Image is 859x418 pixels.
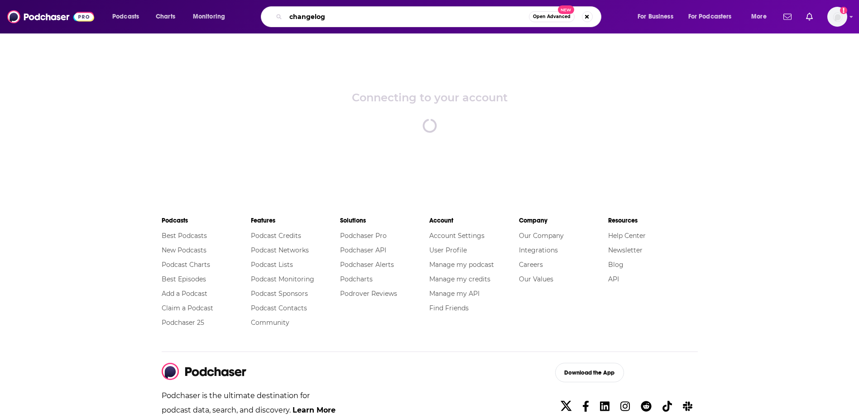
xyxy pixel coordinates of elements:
a: Best Podcasts [162,232,207,240]
button: open menu [187,9,237,24]
a: User Profile [429,246,467,254]
a: Manage my credits [429,275,490,283]
a: Add a Podcast [162,290,207,298]
a: Podcast Monitoring [251,275,314,283]
button: open menu [631,9,685,24]
a: Charts [150,9,181,24]
span: New [558,5,574,14]
a: Podchaser Pro [340,232,387,240]
button: open menu [682,9,745,24]
svg: Add a profile image [840,7,847,14]
a: Community [251,318,289,327]
span: For Business [638,10,673,23]
img: Podchaser - Follow, Share and Rate Podcasts [7,8,94,25]
a: Careers [519,261,543,269]
a: TikTok [659,396,676,417]
span: For Podcasters [688,10,732,23]
span: Monitoring [193,10,225,23]
a: Our Values [519,275,553,283]
input: Search podcasts, credits, & more... [286,9,529,24]
a: Instagram [617,396,633,417]
a: Manage my podcast [429,261,494,269]
a: Podcast Contacts [251,304,307,312]
span: More [751,10,767,23]
span: Open Advanced [533,14,571,19]
button: open menu [745,9,778,24]
button: open menu [106,9,151,24]
a: X/Twitter [557,396,575,417]
a: Show notifications dropdown [802,9,816,24]
li: Podcasts [162,213,251,228]
a: Podcast Charts [162,261,210,269]
span: Logged in as WE_Broadcast1 [827,7,847,27]
a: Podchaser 25 [162,318,204,327]
a: Account Settings [429,232,485,240]
a: Help Center [608,232,646,240]
a: Claim a Podcast [162,304,213,312]
div: Connecting to your account [352,91,508,104]
li: Account [429,213,518,228]
a: Best Episodes [162,275,206,283]
a: Podrover Reviews [340,290,397,298]
span: Podcasts [112,10,139,23]
a: Podcast Networks [251,246,309,254]
a: Our Company [519,232,564,240]
li: Solutions [340,213,429,228]
li: Resources [608,213,697,228]
a: Linkedin [596,396,613,417]
a: Blog [608,261,624,269]
a: Newsletter [608,246,643,254]
a: Reddit [637,396,655,417]
a: Podcharts [340,275,373,283]
a: Slack [679,396,696,417]
a: Manage my API [429,290,480,298]
a: Podcast Sponsors [251,290,308,298]
button: Download the App [555,363,624,382]
li: Features [251,213,340,228]
img: Podchaser - Follow, Share and Rate Podcasts [162,363,247,380]
a: Learn More [293,406,336,414]
a: Find Friends [429,304,469,312]
div: Search podcasts, credits, & more... [269,6,610,27]
li: Company [519,213,608,228]
a: Podchaser Alerts [340,261,394,269]
a: Integrations [519,246,558,254]
a: Facebook [579,396,593,417]
span: Charts [156,10,175,23]
img: User Profile [827,7,847,27]
button: Show profile menu [827,7,847,27]
a: Podcast Lists [251,261,293,269]
a: Show notifications dropdown [780,9,795,24]
a: Podchaser API [340,246,386,254]
a: API [608,275,619,283]
a: Podcast Credits [251,232,301,240]
button: Open AdvancedNew [529,11,575,22]
a: New Podcasts [162,246,206,254]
